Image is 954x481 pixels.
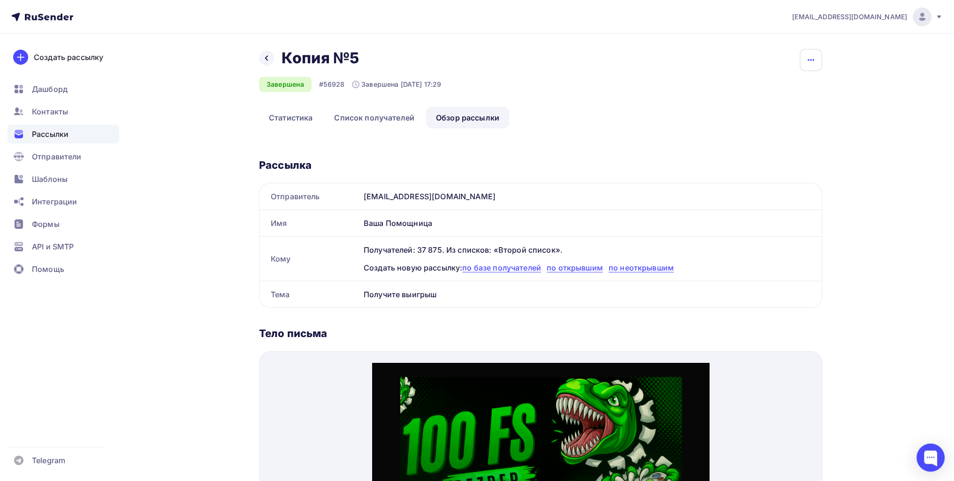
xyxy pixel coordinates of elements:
span: [EMAIL_ADDRESS][DOMAIN_NAME] [792,12,907,22]
span: Отправители [32,151,82,162]
span: 100ФС на балансе! [139,368,198,376]
a: Контакты [8,102,119,121]
div: Получателей: 37 875. Из списков: «Второй список». [364,244,810,256]
div: Тема [259,281,360,308]
strong: CACTUS! [243,222,285,232]
a: Дашборд [8,80,119,98]
a: Статистика [259,107,322,128]
div: Тело письма [259,327,822,340]
h2: Копия №5 [282,49,359,68]
span: по неоткрывшим [609,263,674,272]
span: по открывшим [547,263,603,272]
td: Вы стали победителям нового игрового клуба [43,220,285,234]
a: Обзор рассылки [426,107,509,128]
span: Рассылки [32,128,69,140]
span: API и SMTP [32,241,74,252]
div: Создать рассылку [34,52,103,63]
div: Вы получили это письмо, потому что подписаны на наш сайт. Вы можете отписаться [87,368,251,405]
div: Получите выигрыш [360,281,822,308]
span: Дашборд [32,83,68,95]
strong: FREEWIN [145,250,188,260]
a: Рассылки [8,125,119,143]
div: [EMAIL_ADDRESS][DOMAIN_NAME] [360,183,822,210]
a: Формы [8,215,119,233]
div: Завершена [259,77,312,92]
span: Интеграции [32,196,77,207]
div: #56928 [319,80,344,89]
span: по базе получателей [462,263,541,272]
a: Отправители [8,147,119,166]
span: Помощь [32,263,64,275]
a: Получить [138,283,200,308]
div: Отправитель [259,183,360,210]
div: Кому [259,237,360,281]
div: Создать новую рассылку: [364,262,810,273]
img: _Black_and_Green_Mod.png [28,14,310,173]
div: Имя [259,210,360,236]
span: Telegram [32,455,65,466]
div: Поздравляем! 100FS для вас [42,187,296,206]
a: Шаблоны [8,170,119,188]
a: [EMAIL_ADDRESS][DOMAIN_NAME] [792,8,943,26]
a: Список получателей [324,107,424,128]
div: Рассылка [259,158,822,172]
span: Формы [32,218,60,230]
div: Завершена [DATE] 17:29 [352,80,441,89]
span: Контакты [32,106,68,117]
span: Шаблоны [32,173,68,185]
div: Используйте промокод: [42,219,296,262]
div: Ваша Помощница [360,210,822,236]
